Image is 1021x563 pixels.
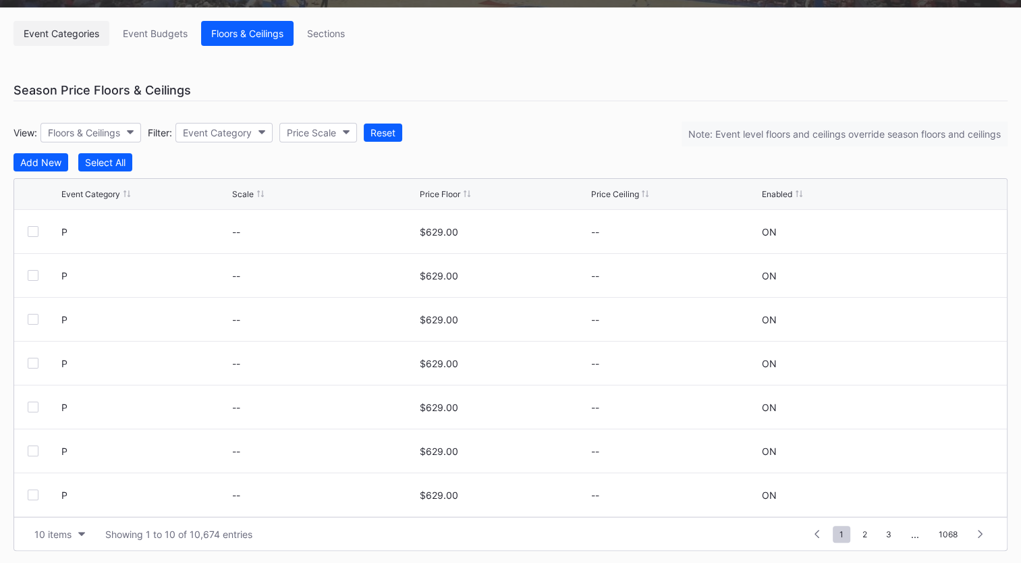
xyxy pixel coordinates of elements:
div: $629.00 [420,314,587,325]
button: Event Budgets [113,21,198,46]
div: P [61,358,229,369]
div: Select All [85,157,126,168]
div: Event Category [61,189,120,199]
div: Enabled [762,189,792,199]
div: Price Scale [287,127,336,138]
span: 1 [833,526,850,543]
div: -- [590,446,758,457]
div: Sections [307,28,345,39]
div: Note: Event level floors and ceilings override season floors and ceilings [682,122,1008,146]
div: ON [762,270,777,281]
div: Price Ceiling [590,189,638,199]
div: P [61,402,229,413]
div: P [61,446,229,457]
div: -- [232,402,416,413]
div: -- [590,314,758,325]
div: -- [232,489,416,501]
div: $629.00 [420,226,587,238]
div: ON [762,446,777,457]
div: Showing 1 to 10 of 10,674 entries [105,529,252,540]
div: $629.00 [420,270,587,281]
button: Event Categories [13,21,109,46]
div: Floors & Ceilings [48,127,120,138]
button: Price Scale [279,123,357,142]
div: $629.00 [420,489,587,501]
span: 3 [879,526,898,543]
div: ON [762,358,777,369]
div: ... [901,529,929,540]
div: -- [232,270,416,281]
span: 1068 [932,526,964,543]
div: $629.00 [420,402,587,413]
div: -- [590,358,758,369]
button: Select All [78,153,132,171]
button: Floors & Ceilings [201,21,294,46]
div: $629.00 [420,446,587,457]
button: Event Category [175,123,273,142]
div: Event Budgets [123,28,188,39]
div: Event Category [183,127,252,138]
div: $629.00 [420,358,587,369]
div: -- [590,226,758,238]
div: -- [590,489,758,501]
div: 10 items [34,529,72,540]
button: Sections [297,21,355,46]
div: P [61,226,229,238]
div: ON [762,314,777,325]
div: -- [232,446,416,457]
div: View: [13,127,37,138]
div: ON [762,402,777,413]
div: P [61,270,229,281]
div: -- [590,402,758,413]
div: Season Price Floors & Ceilings [13,80,1008,101]
div: -- [590,270,758,281]
div: Add New [20,157,61,168]
div: -- [232,314,416,325]
div: ON [762,226,777,238]
div: Scale [232,189,254,199]
div: P [61,314,229,325]
button: 10 items [28,525,92,543]
div: Reset [370,127,395,138]
div: -- [232,358,416,369]
div: P [61,489,229,501]
div: ON [762,489,777,501]
button: Reset [364,124,402,142]
div: -- [232,226,416,238]
div: Filter: [148,127,172,138]
button: Add New [13,153,68,171]
span: 2 [856,526,874,543]
div: Event Categories [24,28,99,39]
div: Floors & Ceilings [211,28,283,39]
div: Price Floor [420,189,460,199]
button: Floors & Ceilings [40,123,141,142]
